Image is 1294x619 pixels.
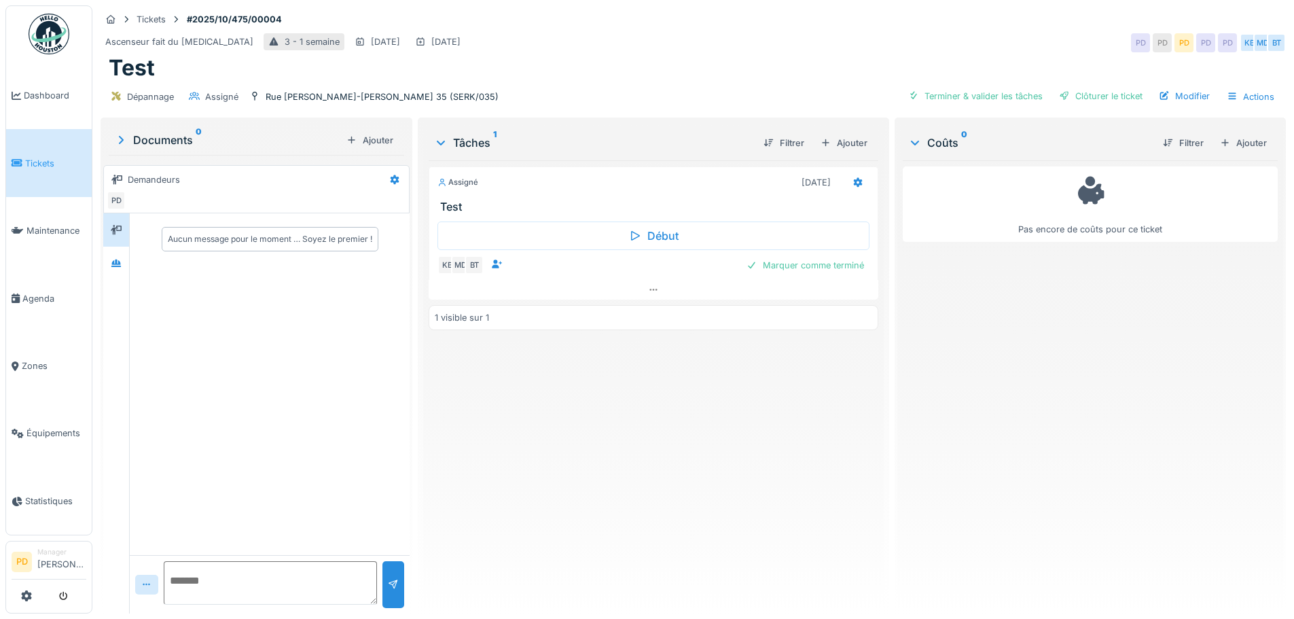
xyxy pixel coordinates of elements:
div: Assigné [437,177,478,188]
div: [DATE] [371,35,400,48]
div: Ascenseur fait du [MEDICAL_DATA] [105,35,253,48]
div: PD [107,191,126,210]
li: [PERSON_NAME] [37,547,86,576]
div: Modifier [1153,87,1215,105]
div: MD [1253,33,1272,52]
div: 1 visible sur 1 [435,311,489,324]
sup: 0 [961,135,967,151]
div: Clôturer le ticket [1054,87,1148,105]
a: Agenda [6,264,92,332]
a: Statistiques [6,467,92,535]
div: Ajouter [1215,134,1272,152]
div: Ajouter [815,134,873,152]
div: PD [1196,33,1215,52]
div: [DATE] [431,35,461,48]
div: Filtrer [1157,134,1209,152]
div: Manager [37,547,86,557]
div: Rue [PERSON_NAME]-[PERSON_NAME] 35 (SERK/035) [266,90,499,103]
div: BT [1267,33,1286,52]
span: Dashboard [24,89,86,102]
span: Zones [22,359,86,372]
sup: 0 [196,132,202,148]
div: Tickets [137,13,166,26]
div: Terminer & valider les tâches [903,87,1048,105]
div: BT [465,255,484,275]
div: PD [1174,33,1193,52]
a: Dashboard [6,62,92,129]
div: Documents [114,132,341,148]
div: Demandeurs [128,173,180,186]
div: Début [437,222,869,250]
div: Filtrer [758,134,810,152]
span: Agenda [22,292,86,305]
div: PD [1153,33,1172,52]
div: Coûts [908,135,1152,151]
div: MD [451,255,470,275]
span: Tickets [25,157,86,170]
a: Tickets [6,129,92,196]
div: PD [1218,33,1237,52]
a: Maintenance [6,197,92,264]
div: Dépannage [127,90,174,103]
div: Marquer comme terminé [741,256,869,275]
div: Tâches [434,135,752,151]
div: Aucun message pour le moment … Soyez le premier ! [168,233,372,245]
h1: Test [109,55,155,81]
li: PD [12,552,32,572]
strong: #2025/10/475/00004 [181,13,287,26]
h3: Test [440,200,871,213]
div: KB [437,255,456,275]
div: 3 - 1 semaine [285,35,340,48]
img: Badge_color-CXgf-gQk.svg [29,14,69,54]
sup: 1 [493,135,497,151]
span: Équipements [26,427,86,440]
a: Zones [6,332,92,400]
div: [DATE] [802,176,831,189]
div: PD [1131,33,1150,52]
span: Maintenance [26,224,86,237]
div: Assigné [205,90,238,103]
div: Actions [1221,87,1280,107]
a: Équipements [6,400,92,467]
div: Ajouter [341,131,399,149]
div: Pas encore de coûts pour ce ticket [912,173,1269,236]
a: PD Manager[PERSON_NAME] [12,547,86,580]
span: Statistiques [25,495,86,508]
div: KB [1240,33,1259,52]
